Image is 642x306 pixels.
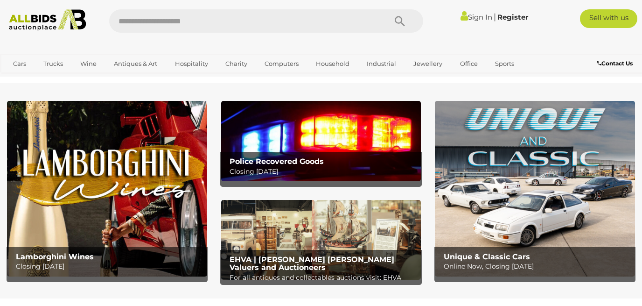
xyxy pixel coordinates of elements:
[230,166,417,178] p: Closing [DATE]
[16,261,203,272] p: Closing [DATE]
[258,56,305,71] a: Computers
[169,56,214,71] a: Hospitality
[5,9,91,31] img: Allbids.com.au
[361,56,402,71] a: Industrial
[461,13,492,21] a: Sign In
[489,56,520,71] a: Sports
[230,255,394,272] b: EHVA | [PERSON_NAME] [PERSON_NAME] Valuers and Auctioneers
[407,56,448,71] a: Jewellery
[221,200,421,280] a: EHVA | Evans Hastings Valuers and Auctioneers EHVA | [PERSON_NAME] [PERSON_NAME] Valuers and Auct...
[37,56,69,71] a: Trucks
[7,71,85,87] a: [GEOGRAPHIC_DATA]
[444,252,530,261] b: Unique & Classic Cars
[16,252,94,261] b: Lamborghini Wines
[497,13,528,21] a: Register
[454,56,484,71] a: Office
[7,101,207,277] a: Lamborghini Wines Lamborghini Wines Closing [DATE]
[221,200,421,280] img: EHVA | Evans Hastings Valuers and Auctioneers
[597,58,635,69] a: Contact Us
[7,56,32,71] a: Cars
[310,56,356,71] a: Household
[230,272,417,284] p: For all antiques and collectables auctions visit: EHVA
[74,56,103,71] a: Wine
[221,101,421,181] a: Police Recovered Goods Police Recovered Goods Closing [DATE]
[444,261,631,272] p: Online Now, Closing [DATE]
[221,101,421,181] img: Police Recovered Goods
[230,157,324,166] b: Police Recovered Goods
[377,9,423,33] button: Search
[435,101,635,277] img: Unique & Classic Cars
[580,9,637,28] a: Sell with us
[219,56,253,71] a: Charity
[597,60,633,67] b: Contact Us
[435,101,635,277] a: Unique & Classic Cars Unique & Classic Cars Online Now, Closing [DATE]
[7,101,207,277] img: Lamborghini Wines
[108,56,163,71] a: Antiques & Art
[494,12,496,22] span: |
